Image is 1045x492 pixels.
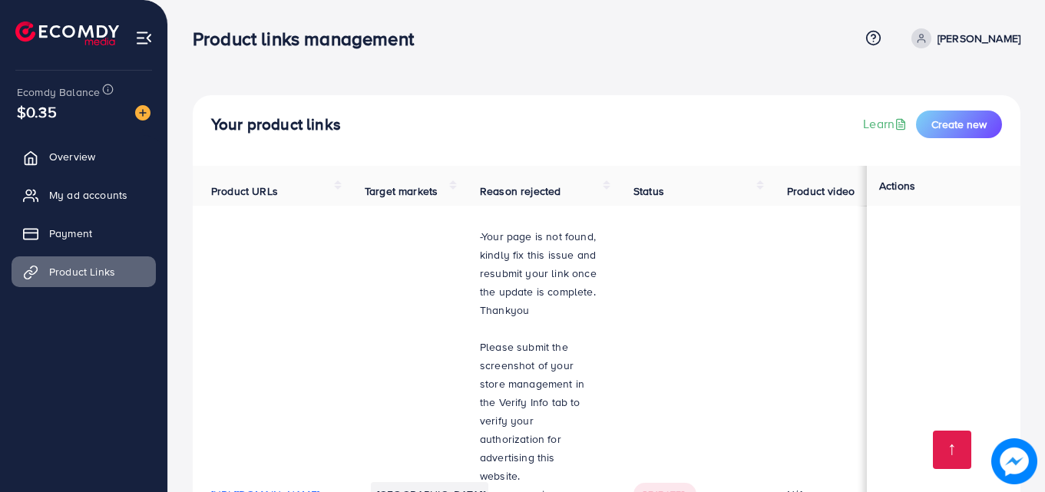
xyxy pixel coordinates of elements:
a: [PERSON_NAME] [905,28,1020,48]
span: Overview [49,149,95,164]
span: Product video [787,183,855,199]
p: [PERSON_NAME] [938,29,1020,48]
a: Learn [863,115,910,133]
img: logo [15,21,119,45]
span: My ad accounts [49,187,127,203]
a: Product Links [12,256,156,287]
span: Product URLs [211,183,278,199]
span: Ecomdy Balance [17,84,100,100]
h3: Product links management [193,28,426,50]
a: My ad accounts [12,180,156,210]
img: menu [135,29,153,47]
button: Create new [916,111,1002,138]
span: Payment [49,226,92,241]
p: -Your page is not found, kindly fix this issue and resubmit your link once the update is complete... [480,227,597,319]
img: image [135,105,150,121]
span: Target markets [365,183,438,199]
span: Create new [931,117,987,132]
span: Product Links [49,264,115,279]
a: Overview [12,141,156,172]
img: image [991,438,1037,484]
span: Status [633,183,664,199]
span: $0.35 [17,101,57,123]
span: Reason rejected [480,183,561,199]
span: Actions [879,178,915,193]
p: Please submit the screenshot of your store management in the Verify Info tab to verify your autho... [480,338,597,485]
h4: Your product links [211,115,341,134]
a: Payment [12,218,156,249]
